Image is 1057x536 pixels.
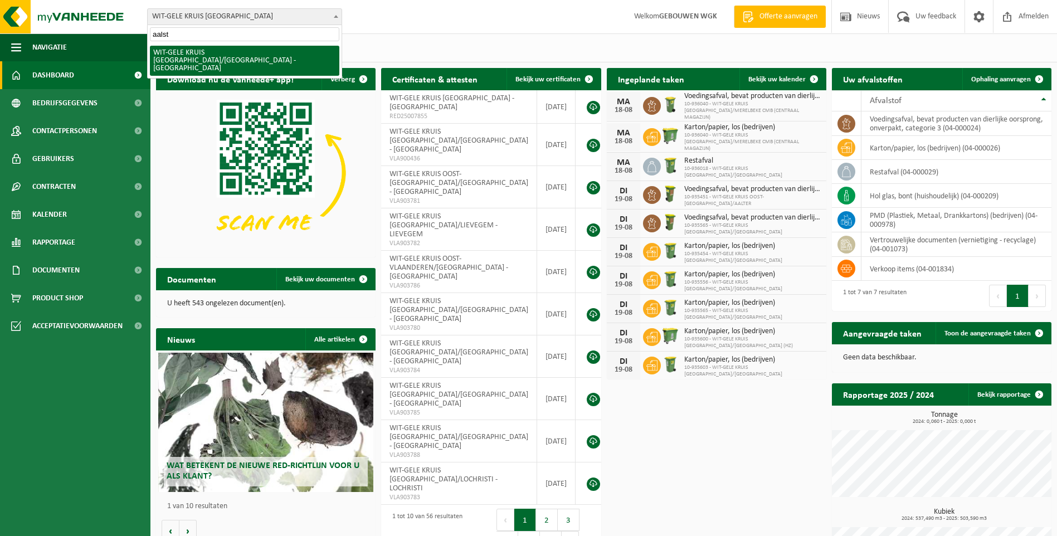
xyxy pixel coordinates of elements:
span: VLA903783 [389,493,528,502]
img: Download de VHEPlus App [156,90,376,255]
button: Previous [496,509,514,531]
span: Karton/papier, los (bedrijven) [684,355,821,364]
td: [DATE] [537,90,576,124]
div: 18-08 [612,106,635,114]
div: 19-08 [612,224,635,232]
span: WIT-GELE KRUIS [GEOGRAPHIC_DATA]/[GEOGRAPHIC_DATA] - [GEOGRAPHIC_DATA] [389,424,528,450]
span: WIT-GELE KRUIS OOST-VLAANDEREN/[GEOGRAPHIC_DATA] - [GEOGRAPHIC_DATA] [389,255,508,281]
span: VLA903780 [389,324,528,333]
td: [DATE] [537,378,576,420]
h2: Documenten [156,268,227,290]
div: 19-08 [612,281,635,289]
a: Bekijk uw kalender [739,68,825,90]
span: 10-935600 - WIT-GELE KRUIS [GEOGRAPHIC_DATA]/[GEOGRAPHIC_DATA] (HZ) [684,336,821,349]
div: 19-08 [612,196,635,203]
div: 18-08 [612,167,635,175]
span: Karton/papier, los (bedrijven) [684,242,821,251]
span: VLA903782 [389,239,528,248]
a: Bekijk rapportage [968,383,1050,406]
div: MA [612,98,635,106]
a: Wat betekent de nieuwe RED-richtlijn voor u als klant? [158,353,373,492]
span: VLA900436 [389,154,528,163]
img: WB-0770-HPE-GN-50 [661,327,680,345]
span: WIT-GELE KRUIS [GEOGRAPHIC_DATA] - [GEOGRAPHIC_DATA] [389,94,514,111]
span: VLA903781 [389,197,528,206]
span: Voedingsafval, bevat producten van dierlijke oorsprong, onverpakt, categorie 3 [684,185,821,194]
div: 19-08 [612,309,635,317]
span: 10-935565 - WIT-GELE KRUIS [GEOGRAPHIC_DATA]/[GEOGRAPHIC_DATA] [684,308,821,321]
img: WB-0140-HPE-GN-51 [661,95,680,114]
span: Documenten [32,256,80,284]
span: Karton/papier, los (bedrijven) [684,123,821,132]
div: DI [612,272,635,281]
h2: Nieuws [156,328,206,350]
td: verkoop items (04-001834) [861,257,1051,281]
h3: Tonnage [837,411,1051,425]
span: VLA903785 [389,408,528,417]
span: Wat betekent de nieuwe RED-richtlijn voor u als klant? [167,461,359,481]
span: Contracten [32,173,76,201]
span: 10-935556 - WIT-GELE KRUIS [GEOGRAPHIC_DATA]/[GEOGRAPHIC_DATA] [684,279,821,293]
strong: GEBOUWEN WGK [659,12,717,21]
img: WB-0060-HPE-GN-51 [661,213,680,232]
span: Karton/papier, los (bedrijven) [684,327,821,336]
td: [DATE] [537,462,576,505]
span: 10-935603 - WIT-GELE KRUIS [GEOGRAPHIC_DATA]/[GEOGRAPHIC_DATA] [684,364,821,378]
button: 2 [536,509,558,531]
h2: Certificaten & attesten [381,68,489,90]
a: Toon de aangevraagde taken [936,322,1050,344]
div: MA [612,158,635,167]
div: 1 tot 7 van 7 resultaten [837,284,907,308]
span: Bekijk uw documenten [285,276,355,283]
span: Restafval [684,157,821,165]
span: Bekijk uw kalender [748,76,806,83]
button: Next [1029,285,1046,307]
h2: Ingeplande taken [607,68,695,90]
h2: Uw afvalstoffen [832,68,914,90]
span: WIT-GELE KRUIS [GEOGRAPHIC_DATA]/[GEOGRAPHIC_DATA] - [GEOGRAPHIC_DATA] [389,339,528,366]
span: 10-935454 - WIT-GELE KRUIS [GEOGRAPHIC_DATA]/[GEOGRAPHIC_DATA] [684,251,821,264]
a: Bekijk uw certificaten [506,68,600,90]
td: vertrouwelijke documenten (vernietiging - recyclage) (04-001073) [861,232,1051,257]
td: hol glas, bont (huishoudelijk) (04-000209) [861,184,1051,208]
span: VLA903788 [389,451,528,460]
td: [DATE] [537,293,576,335]
h3: Kubiek [837,508,1051,522]
span: RED25007855 [389,112,528,121]
span: 2024: 0,060 t - 2025: 0,000 t [837,419,1051,425]
button: 1 [514,509,536,531]
a: Offerte aanvragen [734,6,826,28]
li: WIT-GELE KRUIS [GEOGRAPHIC_DATA]/[GEOGRAPHIC_DATA] - [GEOGRAPHIC_DATA] [150,46,339,76]
img: WB-0240-HPE-GN-50 [661,270,680,289]
a: Alle artikelen [305,328,374,350]
span: Voedingsafval, bevat producten van dierlijke oorsprong, onverpakt, categorie 3 [684,92,821,101]
span: 10-936018 - WIT-GELE KRUIS [GEOGRAPHIC_DATA]/[GEOGRAPHIC_DATA] [684,165,821,179]
span: 10-936040 - WIT-GELE KRUIS [GEOGRAPHIC_DATA]/MERELBEKE CMB (CENTRAAL MAGAZIJN) [684,101,821,121]
span: Dashboard [32,61,74,89]
div: 18-08 [612,138,635,145]
div: 19-08 [612,366,635,374]
img: WB-0770-HPE-GN-51 [661,126,680,145]
h2: Rapportage 2025 / 2024 [832,383,945,405]
button: 1 [1007,285,1029,307]
a: Ophaling aanvragen [962,68,1050,90]
td: [DATE] [537,166,576,208]
td: [DATE] [537,251,576,293]
span: WIT-GELE KRUIS [GEOGRAPHIC_DATA]/[GEOGRAPHIC_DATA] - [GEOGRAPHIC_DATA] [389,297,528,323]
span: WIT-GELE KRUIS OOST-VLAANDEREN [148,9,342,25]
td: restafval (04-000029) [861,160,1051,184]
div: DI [612,243,635,252]
span: WIT-GELE KRUIS [GEOGRAPHIC_DATA]/LOCHRISTI - LOCHRISTI [389,466,498,493]
div: DI [612,215,635,224]
span: 10-936040 - WIT-GELE KRUIS [GEOGRAPHIC_DATA]/MERELBEKE CMB (CENTRAAL MAGAZIJN) [684,132,821,152]
span: Bekijk uw certificaten [515,76,581,83]
span: Acceptatievoorwaarden [32,312,123,340]
td: karton/papier, los (bedrijven) (04-000026) [861,136,1051,160]
span: WIT-GELE KRUIS OOST-[GEOGRAPHIC_DATA]/[GEOGRAPHIC_DATA] - [GEOGRAPHIC_DATA] [389,170,528,196]
td: PMD (Plastiek, Metaal, Drankkartons) (bedrijven) (04-000978) [861,208,1051,232]
span: Voedingsafval, bevat producten van dierlijke oorsprong, onverpakt, categorie 3 [684,213,821,222]
p: U heeft 543 ongelezen document(en). [167,300,364,308]
span: Navigatie [32,33,67,61]
div: DI [612,357,635,366]
img: WB-0240-HPE-GN-50 [661,156,680,175]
